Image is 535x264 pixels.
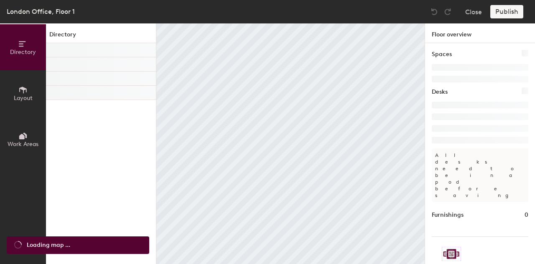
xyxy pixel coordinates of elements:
[10,49,36,56] span: Directory
[432,50,452,59] h1: Spaces
[432,210,464,220] h1: Furnishings
[425,23,535,43] h1: Floor overview
[156,23,425,264] canvas: Map
[27,241,70,250] span: Loading map ...
[525,210,528,220] h1: 0
[8,141,38,148] span: Work Areas
[432,87,448,97] h1: Desks
[430,8,438,16] img: Undo
[432,149,528,202] p: All desks need to be in a pod before saving
[14,95,33,102] span: Layout
[465,5,482,18] button: Close
[46,30,156,43] h1: Directory
[7,6,75,17] div: London Office, Floor 1
[442,247,461,261] img: Sticker logo
[443,8,452,16] img: Redo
